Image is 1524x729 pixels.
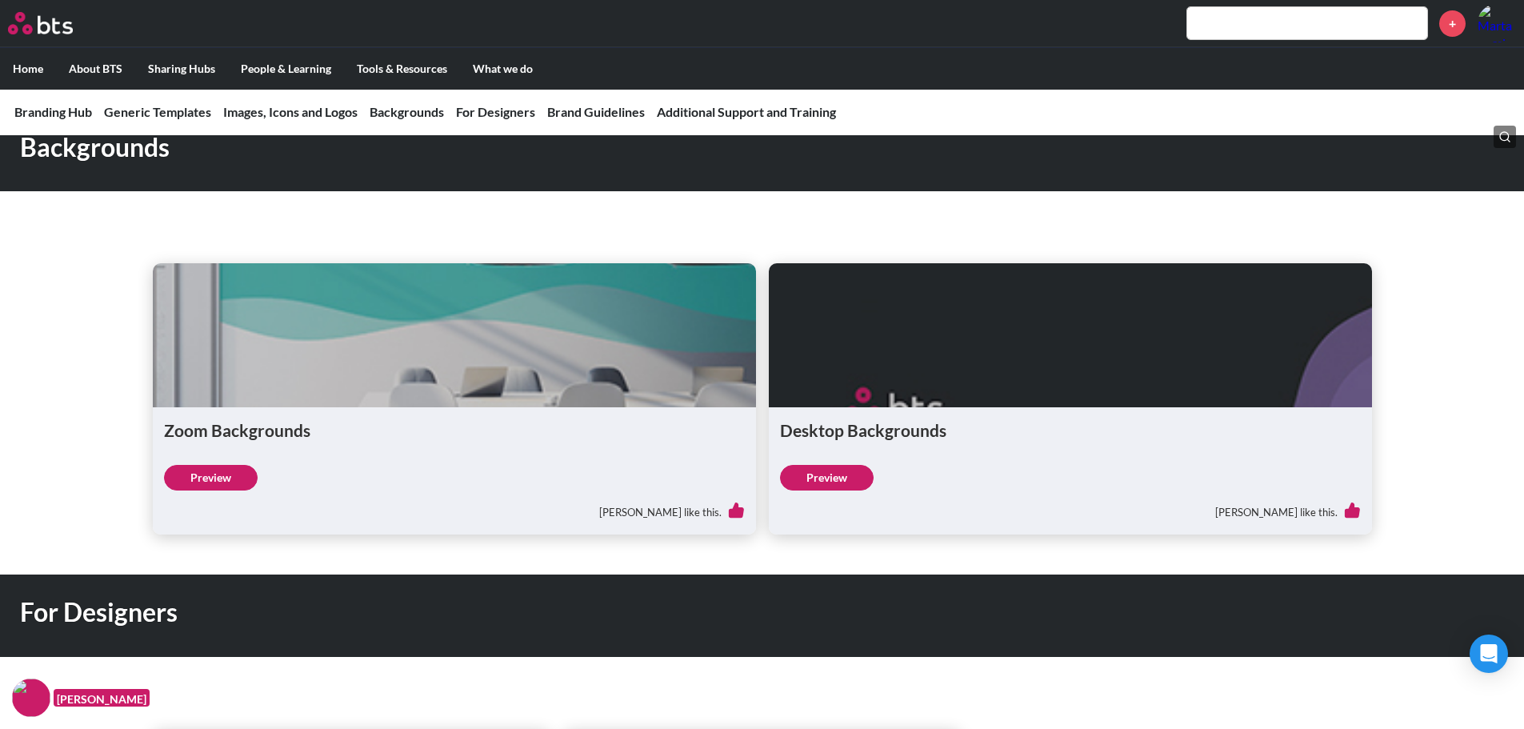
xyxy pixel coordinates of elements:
[780,419,1361,442] h1: Desktop Backgrounds
[14,104,92,119] a: Branding Hub
[344,48,460,90] label: Tools & Resources
[1478,4,1516,42] a: Profile
[228,48,344,90] label: People & Learning
[12,679,50,717] img: F
[1439,10,1466,37] a: +
[780,465,874,491] a: Preview
[56,48,135,90] label: About BTS
[104,104,211,119] a: Generic Templates
[780,491,1361,524] div: [PERSON_NAME] like this.
[547,104,645,119] a: Brand Guidelines
[164,465,258,491] a: Preview
[1478,4,1516,42] img: Marta Faccini
[1470,635,1508,673] div: Open Intercom Messenger
[223,104,358,119] a: Images, Icons and Logos
[8,12,73,34] img: BTS Logo
[164,419,745,442] h1: Zoom Backgrounds
[657,104,836,119] a: Additional Support and Training
[20,130,1058,166] h1: Backgrounds
[164,491,745,524] div: [PERSON_NAME] like this.
[460,48,546,90] label: What we do
[456,104,535,119] a: For Designers
[54,689,150,707] figcaption: [PERSON_NAME]
[20,595,1058,631] h1: For Designers
[8,12,102,34] a: Go home
[370,104,444,119] a: Backgrounds
[135,48,228,90] label: Sharing Hubs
